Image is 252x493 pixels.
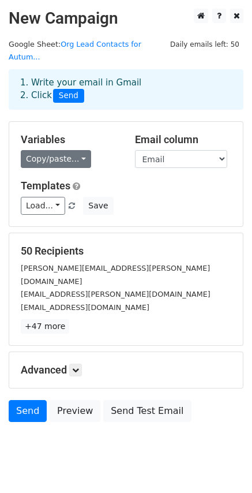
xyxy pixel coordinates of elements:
[9,400,47,422] a: Send
[21,245,231,257] h5: 50 Recipients
[21,264,210,286] small: [PERSON_NAME][EMAIL_ADDRESS][PERSON_NAME][DOMAIN_NAME]
[9,9,243,28] h2: New Campaign
[21,364,231,376] h5: Advanced
[21,180,70,192] a: Templates
[21,150,91,168] a: Copy/paste...
[12,76,240,103] div: 1. Write your email in Gmail 2. Click
[53,89,84,103] span: Send
[166,38,243,51] span: Daily emails left: 50
[135,133,232,146] h5: Email column
[83,197,113,215] button: Save
[9,40,141,62] a: Org Lead Contacts for Autum...
[103,400,191,422] a: Send Test Email
[21,197,65,215] a: Load...
[9,40,141,62] small: Google Sheet:
[21,290,210,298] small: [EMAIL_ADDRESS][PERSON_NAME][DOMAIN_NAME]
[21,303,149,312] small: [EMAIL_ADDRESS][DOMAIN_NAME]
[194,438,252,493] iframe: Chat Widget
[50,400,100,422] a: Preview
[21,133,118,146] h5: Variables
[21,319,69,334] a: +47 more
[166,40,243,48] a: Daily emails left: 50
